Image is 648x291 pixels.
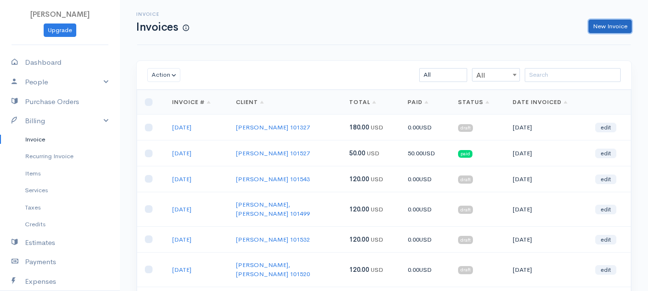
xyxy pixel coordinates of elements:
span: USD [371,266,383,274]
a: Status [458,98,489,106]
span: USD [419,123,432,131]
a: [DATE] [172,205,191,213]
span: USD [371,123,383,131]
a: [DATE] [172,266,191,274]
span: [PERSON_NAME] [30,10,90,19]
a: Total [349,98,376,106]
span: How to create your first Invoice? [183,24,189,32]
span: USD [367,149,379,157]
span: draft [458,206,473,213]
a: edit [595,235,616,244]
span: 50.00 [349,149,365,157]
td: 0.00 [400,192,450,226]
a: [DATE] [172,123,191,131]
a: [PERSON_NAME] 101527 [236,149,310,157]
input: Search [525,68,621,82]
span: draft [458,175,473,183]
a: edit [595,175,616,184]
button: Action [147,68,180,82]
td: [DATE] [505,252,588,287]
span: USD [371,235,383,244]
span: USD [423,149,435,157]
span: USD [371,175,383,183]
a: [PERSON_NAME] 101543 [236,175,310,183]
span: USD [419,175,432,183]
td: [DATE] [505,192,588,226]
td: [DATE] [505,115,588,140]
span: 120.00 [349,205,369,213]
a: [PERSON_NAME], [PERSON_NAME] 101520 [236,261,310,279]
a: [DATE] [172,235,191,244]
a: [PERSON_NAME] 101327 [236,123,310,131]
td: 0.00 [400,115,450,140]
a: New Invoice [589,20,632,34]
span: draft [458,124,473,132]
a: [PERSON_NAME], [PERSON_NAME] 101499 [236,200,310,218]
span: USD [419,205,432,213]
td: 0.00 [400,166,450,192]
span: draft [458,266,473,274]
h6: Invoice [136,12,189,17]
td: 50.00 [400,140,450,166]
a: Invoice # [172,98,211,106]
span: 120.00 [349,266,369,274]
span: All [472,68,520,81]
a: Paid [408,98,428,106]
a: edit [595,149,616,158]
td: [DATE] [505,166,588,192]
a: Upgrade [44,23,76,37]
td: [DATE] [505,226,588,252]
td: 0.00 [400,252,450,287]
a: edit [595,265,616,275]
a: [PERSON_NAME] 101532 [236,235,310,244]
td: [DATE] [505,140,588,166]
a: [DATE] [172,175,191,183]
span: 120.00 [349,235,369,244]
a: edit [595,205,616,214]
span: USD [371,205,383,213]
h1: Invoices [136,21,189,33]
a: Date Invoiced [513,98,567,106]
span: All [472,69,519,82]
a: Client [236,98,264,106]
a: edit [595,123,616,132]
span: USD [419,266,432,274]
span: draft [458,236,473,244]
a: [DATE] [172,149,191,157]
span: paid [458,150,472,158]
span: 180.00 [349,123,369,131]
span: 120.00 [349,175,369,183]
span: USD [419,235,432,244]
td: 0.00 [400,226,450,252]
